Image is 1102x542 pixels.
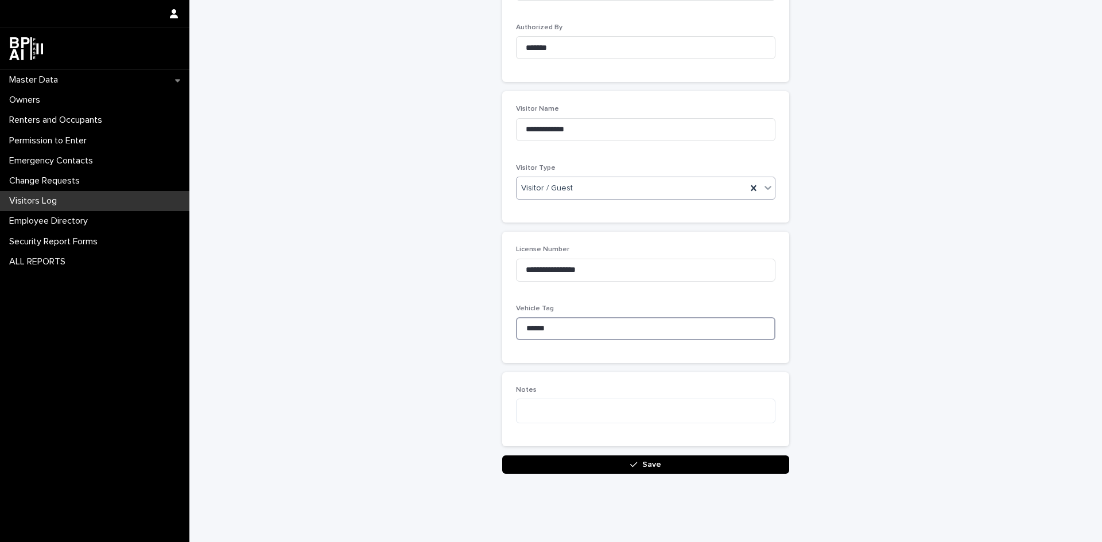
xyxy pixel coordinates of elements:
[502,455,789,474] button: Save
[5,75,67,85] p: Master Data
[5,256,75,267] p: ALL REPORTS
[516,24,562,31] span: Authorized By
[521,182,573,194] span: Visitor / Guest
[516,106,559,112] span: Visitor Name
[5,216,97,227] p: Employee Directory
[5,176,89,186] p: Change Requests
[516,246,569,253] span: License Number
[516,165,556,171] span: Visitor Type
[5,236,107,247] p: Security Report Forms
[5,95,49,106] p: Owners
[516,387,537,393] span: Notes
[5,196,66,206] p: Visitors Log
[516,305,554,312] span: Vehicle Tag
[9,37,43,60] img: dwgmcNfxSF6WIOOXiGgu
[5,115,111,126] p: Renters and Occupants
[5,155,102,166] p: Emergency Contacts
[642,461,661,469] span: Save
[5,135,96,146] p: Permission to Enter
